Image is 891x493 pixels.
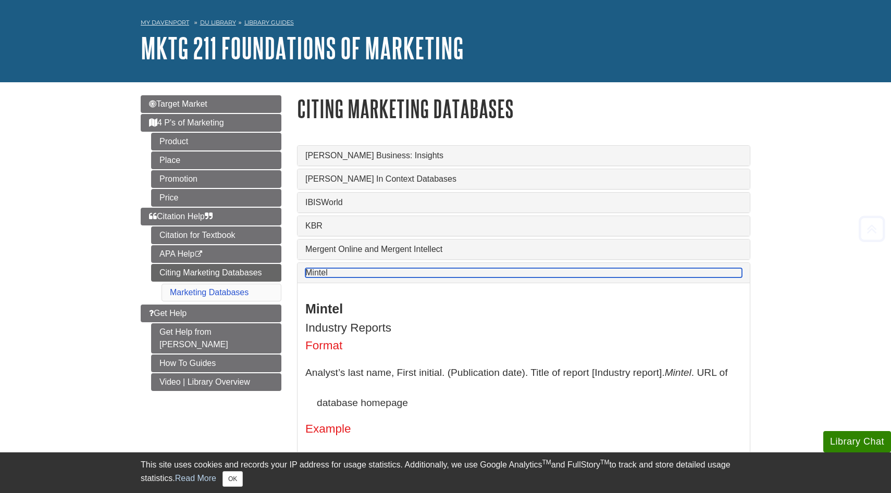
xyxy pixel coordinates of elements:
[141,95,281,391] div: Guide Page Menu
[151,355,281,372] a: How To Guides
[149,212,213,221] span: Citation Help
[668,450,695,461] i: Mintel
[141,32,464,64] a: MKTG 211 Foundations of Marketing
[200,19,236,26] a: DU Library
[823,431,891,452] button: Library Chat
[141,305,281,322] a: Get Help
[305,358,742,418] p: Analyst’s last name, First initial. (Publication date). Title of report [Industry report]. . URL ...
[149,118,224,127] span: 4 P's of Marketing
[151,170,281,188] a: Promotion
[170,288,249,297] a: Marketing Databases
[305,423,742,436] h4: Example
[151,226,281,244] a: Citation for Textbook
[297,95,750,122] h1: Citing Marketing Databases
[141,16,750,32] nav: breadcrumb
[141,208,281,225] a: Citation Help
[151,189,281,207] a: Price
[149,309,187,318] span: Get Help
[175,474,216,483] a: Read More
[141,114,281,132] a: 4 P's of Marketing
[305,198,742,207] a: IBISWorld
[305,151,742,160] a: [PERSON_NAME] Business: Insights
[151,323,281,353] a: Get Help from [PERSON_NAME]
[151,373,281,391] a: Video | Library Overview
[244,19,294,26] a: Library Guides
[149,99,207,108] span: Target Market
[305,322,742,335] h4: Industry Reports
[151,133,281,150] a: Product
[305,245,742,254] a: Mergent Online and Mergent Intellect
[151,264,281,282] a: Citing Marketing Databases
[141,18,189,27] a: My Davenport
[305,268,742,277] a: Mintel
[194,251,203,258] i: This link opens in a new window
[542,459,551,466] sup: TM
[305,221,742,231] a: KBR
[600,459,609,466] sup: TM
[855,222,888,236] a: Back to Top
[141,95,281,113] a: Target Market
[665,367,691,378] i: Mintel
[222,471,243,487] button: Close
[151,245,281,263] a: APA Help
[141,459,750,487] div: This site uses cookies and records your IP address for usage statistics. Additionally, we use Goo...
[305,339,742,352] h4: Format
[305,301,343,316] strong: Mintel
[151,151,281,169] a: Place
[305,174,742,184] a: [PERSON_NAME] In Context Databases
